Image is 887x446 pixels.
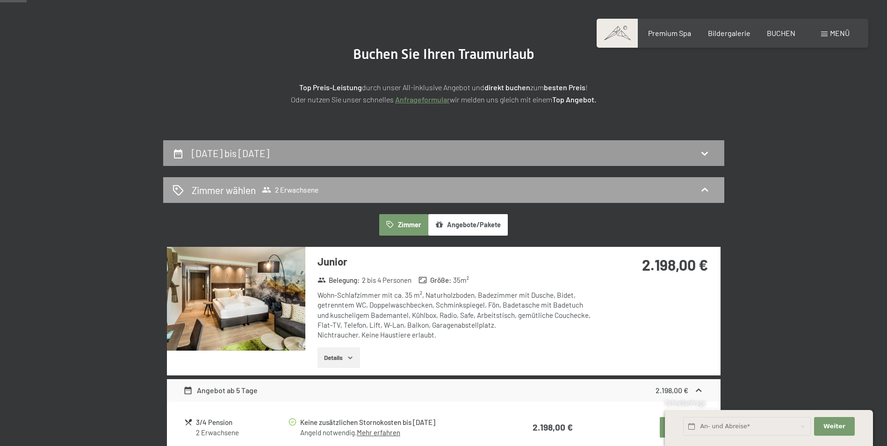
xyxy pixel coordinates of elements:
span: Einwilligung Marketing* [354,245,431,255]
a: Mehr erfahren [357,428,400,437]
span: 2 Erwachsene [262,185,318,194]
strong: 2.198,00 € [642,256,708,273]
div: Angebot ab 5 Tage [183,385,258,396]
strong: direkt buchen [484,83,530,92]
button: Angebote/Pakete [428,214,508,236]
span: 2 bis 4 Personen [362,275,411,285]
span: Schnellanfrage [665,399,706,407]
span: 35 m² [453,275,469,285]
strong: 2.198,00 € [656,386,688,395]
div: 2 Erwachsene [196,428,287,438]
div: Wohn-Schlafzimmer mit ca. 35 m², Naturholzboden, Badezimmer mit Dusche, Bidet, getrenntem WC, Dop... [317,290,596,340]
button: Zimmer [379,214,428,236]
strong: Top Angebot. [552,95,596,104]
span: Weiter [823,422,845,431]
p: durch unser All-inklusive Angebot und zum ! Oder nutzen Sie unser schnelles wir melden uns gleich... [210,81,678,105]
h3: Junior [317,254,596,269]
span: Buchen Sie Ihren Traumurlaub [353,46,534,62]
a: Anfrageformular [395,95,450,104]
div: 3/4 Pension [196,417,287,428]
strong: Top Preis-Leistung [299,83,362,92]
img: mss_renderimg.php [167,247,305,351]
button: Weiter [814,417,854,436]
div: Keine zusätzlichen Stornokosten bis [DATE] [300,417,495,428]
strong: Belegung : [317,275,360,285]
strong: 2.198,00 € [533,422,573,432]
h2: [DATE] bis [DATE] [192,147,269,159]
a: Bildergalerie [708,29,750,37]
div: Angeld notwendig. [300,428,495,438]
strong: Größe : [418,275,451,285]
span: Menü [830,29,850,37]
button: Auswählen [660,417,703,438]
a: BUCHEN [767,29,795,37]
a: Premium Spa [648,29,691,37]
span: 1 [664,423,666,431]
button: Details [317,347,360,368]
h2: Zimmer wählen [192,183,256,197]
div: Angebot ab 5 Tage2.198,00 € [167,379,721,402]
strong: besten Preis [544,83,585,92]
